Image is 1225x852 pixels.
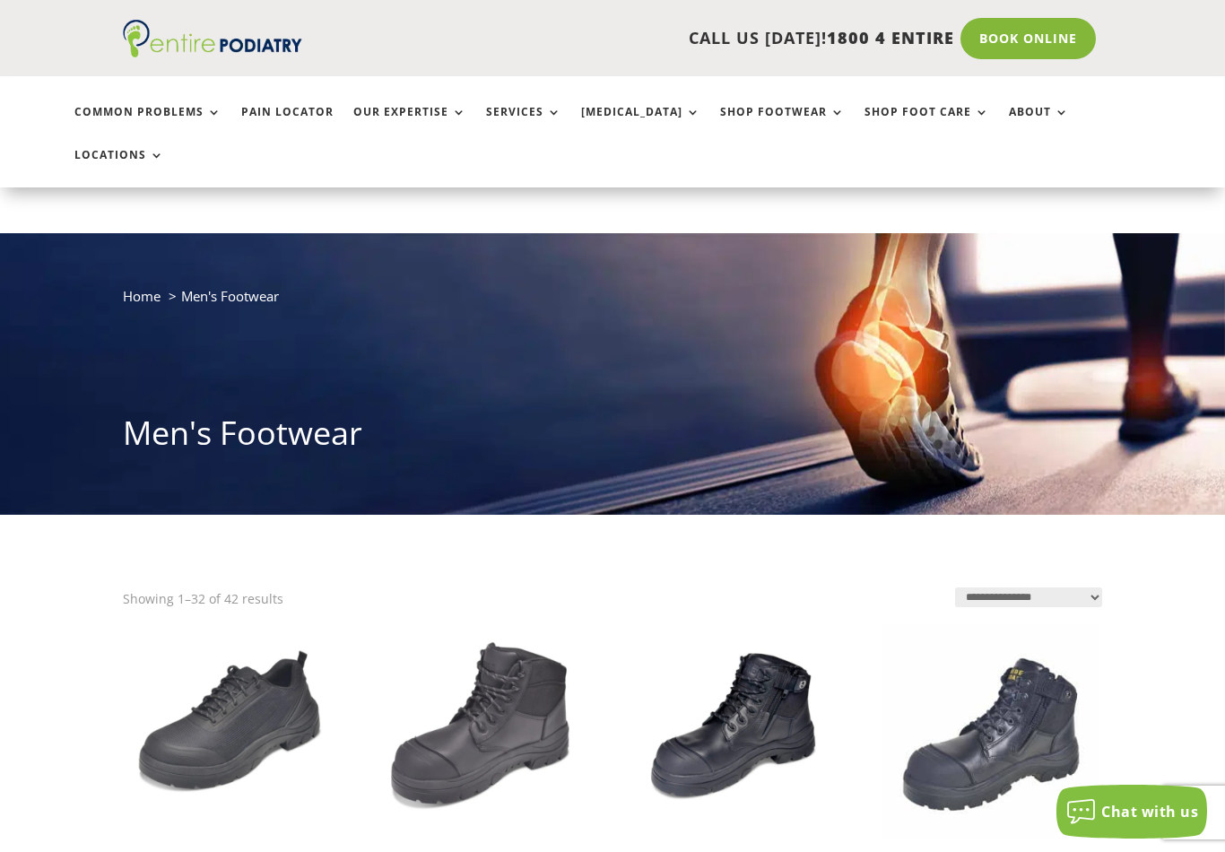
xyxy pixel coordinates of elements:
a: Our Expertise [353,106,466,144]
h1: Men's Footwear [123,411,1103,465]
span: Men's Footwear [181,287,279,305]
img: wide load non steele toe boot black oil kip [882,624,1099,840]
img: 690BLWC wide load safety boot waterproof composite toe black [376,624,592,840]
a: Services [486,106,561,144]
img: 690BZC wide load safety boot composite toe black [630,624,846,840]
a: [MEDICAL_DATA] [581,106,700,144]
a: Pain Locator [241,106,334,144]
a: Shop Footwear [720,106,845,144]
a: Entire Podiatry [123,43,302,61]
a: Home [123,287,161,305]
select: Shop order [955,587,1102,607]
img: logo (1) [123,20,302,57]
a: Book Online [960,18,1096,59]
a: Shop Foot Care [864,106,989,144]
a: About [1009,106,1069,144]
button: Chat with us [1056,785,1207,839]
span: Chat with us [1101,802,1198,822]
a: Common Problems [74,106,222,144]
img: 290BSC - LOW ANKLE BLACK COMPOSITE TOE SHOE [123,624,339,840]
a: Locations [74,149,164,187]
p: Showing 1–32 of 42 results [123,587,283,611]
p: CALL US [DATE]! [345,27,954,50]
nav: breadcrumb [123,284,1103,321]
span: 1800 4 ENTIRE [827,27,954,48]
